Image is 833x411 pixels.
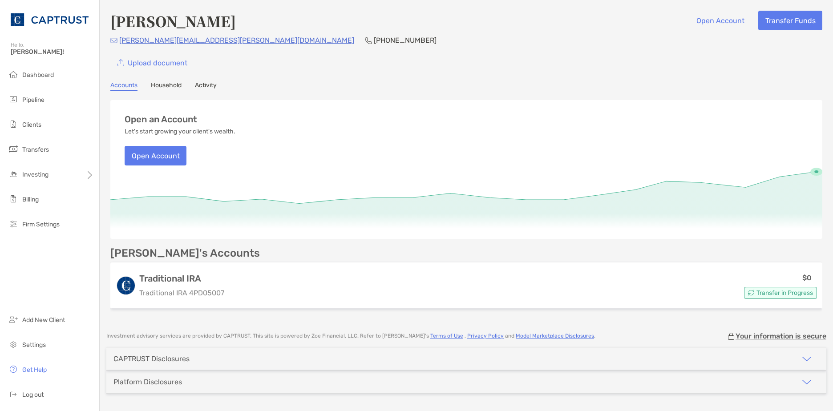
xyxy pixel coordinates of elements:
[106,333,595,339] p: Investment advisory services are provided by CAPTRUST . This site is powered by Zoe Financial, LL...
[22,121,41,129] span: Clients
[117,59,124,67] img: button icon
[11,4,89,36] img: CAPTRUST Logo
[8,193,19,204] img: billing icon
[125,114,197,125] h3: Open an Account
[516,333,594,339] a: Model Marketplace Disclosures
[8,69,19,80] img: dashboard icon
[758,11,822,30] button: Transfer Funds
[110,11,236,31] h4: [PERSON_NAME]
[22,96,44,104] span: Pipeline
[736,332,826,340] p: Your information is secure
[11,48,94,56] span: [PERSON_NAME]!
[110,38,117,43] img: Email Icon
[110,81,137,91] a: Accounts
[113,355,190,363] div: CAPTRUST Disclosures
[748,290,754,296] img: Account Status icon
[119,35,354,46] p: [PERSON_NAME][EMAIL_ADDRESS][PERSON_NAME][DOMAIN_NAME]
[430,333,463,339] a: Terms of Use
[195,81,217,91] a: Activity
[139,273,224,284] h3: Traditional IRA
[8,218,19,229] img: firm-settings icon
[8,144,19,154] img: transfers icon
[125,146,186,165] button: Open Account
[801,377,812,387] img: icon arrow
[8,389,19,399] img: logout icon
[22,71,54,79] span: Dashboard
[374,35,437,46] p: [PHONE_NUMBER]
[110,53,194,73] a: Upload document
[801,354,812,364] img: icon arrow
[756,290,813,295] span: Transfer in Progress
[689,11,751,30] button: Open Account
[22,341,46,349] span: Settings
[139,287,224,298] p: Traditional IRA 4PD05007
[22,196,39,203] span: Billing
[110,248,260,259] p: [PERSON_NAME]'s Accounts
[8,169,19,179] img: investing icon
[365,37,372,44] img: Phone Icon
[8,364,19,375] img: get-help icon
[22,171,49,178] span: Investing
[8,94,19,105] img: pipeline icon
[22,366,47,374] span: Get Help
[22,146,49,153] span: Transfers
[117,277,135,294] img: logo account
[113,378,182,386] div: Platform Disclosures
[802,272,812,283] p: $0
[8,339,19,350] img: settings icon
[125,128,235,135] p: Let's start growing your client's wealth.
[22,316,65,324] span: Add New Client
[8,119,19,129] img: clients icon
[467,333,504,339] a: Privacy Policy
[22,221,60,228] span: Firm Settings
[22,391,44,399] span: Log out
[151,81,182,91] a: Household
[8,314,19,325] img: add_new_client icon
